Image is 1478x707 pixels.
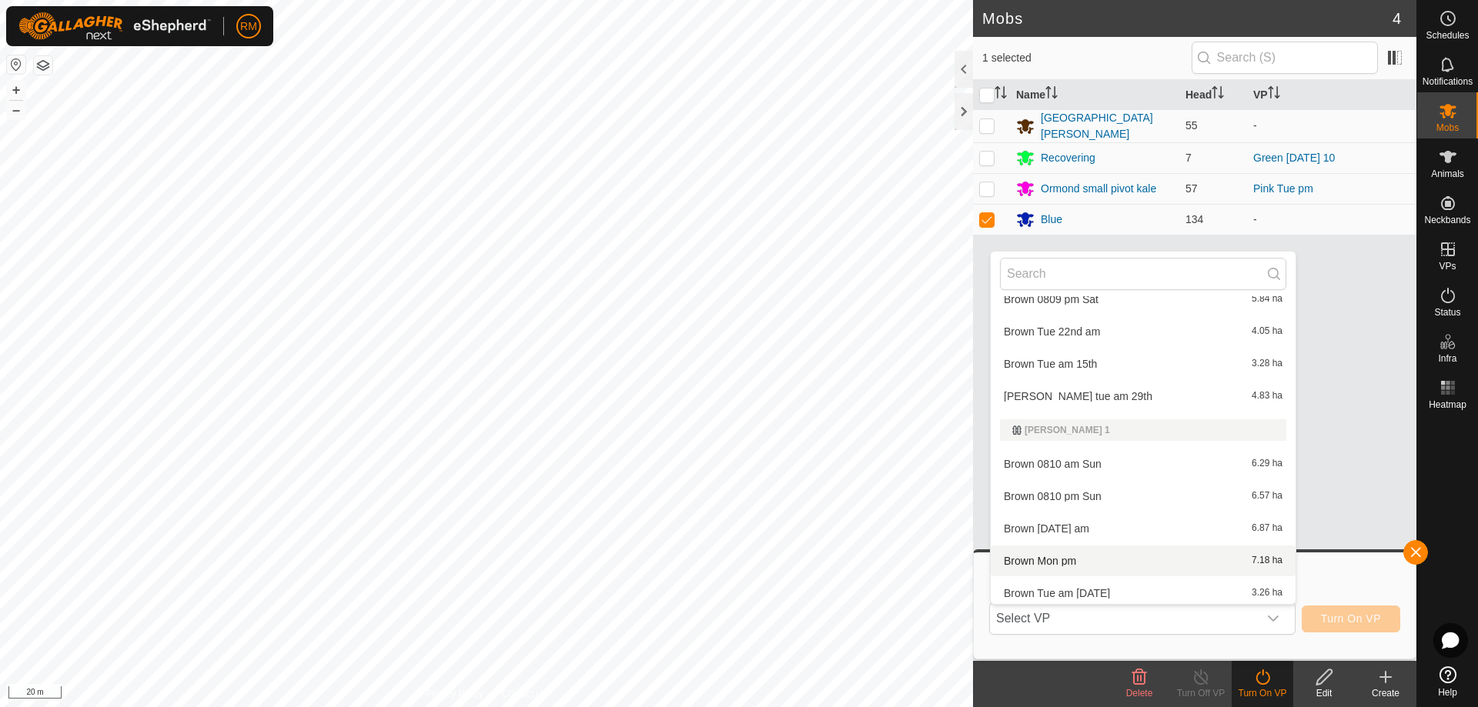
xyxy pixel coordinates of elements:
span: Brown Tue am 15th [1004,359,1097,369]
li: Brown Mon Aug 11 am [991,513,1296,544]
span: Status [1434,308,1460,317]
span: Brown 0810 am Sun [1004,459,1102,469]
span: 7.18 ha [1252,555,1282,566]
span: 4.05 ha [1252,326,1282,337]
span: 6.57 ha [1252,491,1282,502]
h2: Mobs [982,9,1393,28]
span: 4.83 ha [1252,391,1282,402]
div: [GEOGRAPHIC_DATA][PERSON_NAME] [1041,110,1173,142]
li: Brown tue am 29th [991,381,1296,412]
div: Turn Off VP [1170,686,1232,700]
span: [PERSON_NAME] tue am 29th [1004,391,1152,402]
span: Infra [1438,354,1456,363]
div: Ormond small pivot kale [1041,181,1156,197]
span: 3.26 ha [1252,588,1282,599]
div: Turn On VP [1232,686,1293,700]
span: 5.84 ha [1252,294,1282,305]
li: Brown Tue am 8th july [991,578,1296,609]
span: Notifications [1423,77,1473,86]
div: Blue [1041,212,1062,228]
a: Help [1417,660,1478,703]
span: 6.29 ha [1252,459,1282,469]
li: Brown Mon pm [991,545,1296,576]
span: Turn On VP [1321,612,1381,625]
span: Neckbands [1424,215,1470,225]
button: Map Layers [34,56,52,75]
li: Brown Tue 22nd am [991,316,1296,347]
li: Brown 0809 pm Sat [991,284,1296,315]
span: Heatmap [1429,400,1466,409]
div: Edit [1293,686,1355,700]
div: [PERSON_NAME] 1 [1012,425,1274,435]
span: 6.87 ha [1252,523,1282,534]
span: Brown 0810 pm Sun [1004,491,1102,502]
input: Search (S) [1192,42,1378,74]
button: Turn On VP [1302,605,1400,632]
button: Reset Map [7,55,25,74]
span: Brown 0809 pm Sat [1004,294,1098,305]
span: 4 [1393,7,1401,30]
span: Brown Tue am [DATE] [1004,588,1110,599]
span: 7 [1185,152,1192,164]
span: Animals [1431,169,1464,178]
li: Brown Tue am 15th [991,348,1296,379]
a: Contact Us [502,687,547,701]
span: Mobs [1436,123,1459,132]
li: Brown 0810 am Sun [991,449,1296,479]
a: Pink Tue pm [1253,182,1313,195]
span: VPs [1439,262,1456,271]
div: Create [1355,686,1416,700]
span: Schedules [1426,31,1469,40]
button: – [7,101,25,119]
p-sorticon: Activate to sort [1045,88,1058,101]
span: 1 selected [982,50,1192,66]
span: 134 [1185,213,1203,225]
span: Brown [DATE] am [1004,523,1089,534]
td: - [1247,109,1416,142]
span: Brown Mon pm [1004,555,1076,566]
span: 55 [1185,119,1198,132]
th: Name [1010,80,1179,110]
div: Recovering [1041,150,1095,166]
span: Select VP [990,603,1258,634]
p-sorticon: Activate to sort [1212,88,1224,101]
div: dropdown trigger [1258,603,1289,634]
span: Brown Tue 22nd am [1004,326,1100,337]
button: + [7,81,25,99]
span: Help [1438,688,1457,697]
span: RM [240,18,257,35]
a: Green [DATE] 10 [1253,152,1335,164]
input: Search [1000,258,1286,290]
td: - [1247,204,1416,235]
a: Privacy Policy [426,687,483,701]
img: Gallagher Logo [18,12,211,40]
th: Head [1179,80,1247,110]
span: Delete [1126,688,1153,699]
span: 57 [1185,182,1198,195]
p-sorticon: Activate to sort [1268,88,1280,101]
p-sorticon: Activate to sort [995,88,1007,101]
th: VP [1247,80,1416,110]
span: 3.28 ha [1252,359,1282,369]
li: Brown 0810 pm Sun [991,481,1296,512]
